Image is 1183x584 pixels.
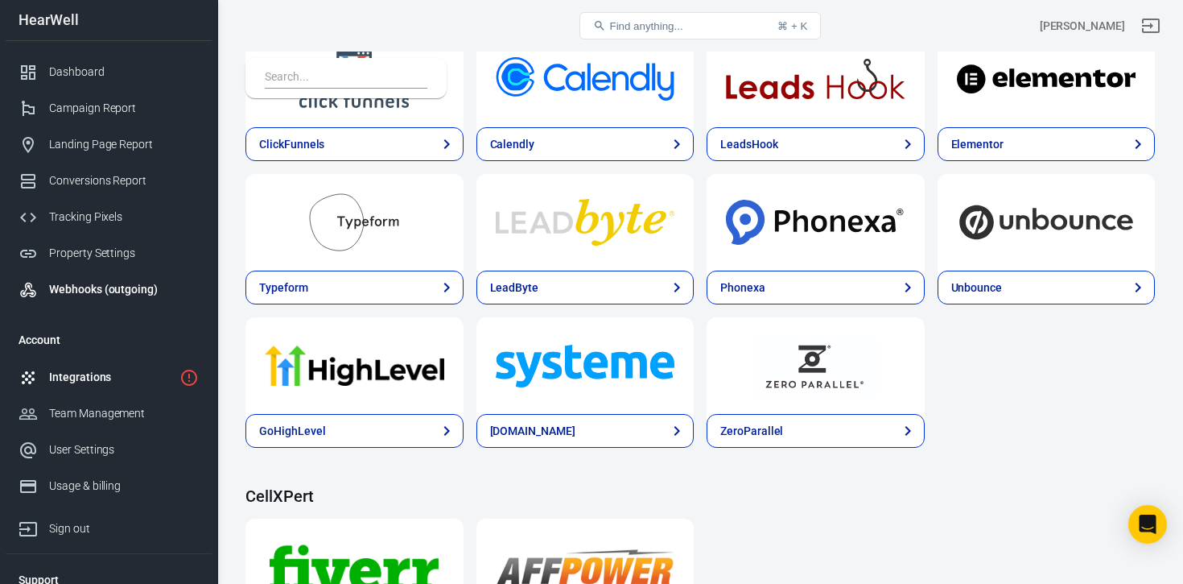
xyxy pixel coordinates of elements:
div: HearWell [6,13,212,27]
div: Webhooks (outgoing) [49,281,199,298]
a: ClickFunnels [245,127,464,161]
img: Typeform [265,193,444,251]
a: Unbounce [938,174,1156,271]
a: Conversions Report [6,163,212,199]
a: Dashboard [6,54,212,90]
div: Tracking Pixels [49,209,199,226]
a: Unbounce [938,271,1156,304]
a: Calendly [476,31,695,127]
div: Campaign Report [49,100,199,117]
div: Calendly [490,136,535,153]
a: Usage & billing [6,468,212,504]
a: Team Management [6,396,212,432]
a: Elementor [938,31,1156,127]
img: Calendly [496,50,675,108]
div: ⌘ + K [777,20,807,32]
input: Search... [265,68,421,89]
a: Integrations [6,359,212,396]
img: Unbounce [957,193,1136,251]
a: Webhooks (outgoing) [6,271,212,308]
div: Open Intercom Messenger [1128,505,1167,544]
a: LeadsHook [707,127,925,161]
div: LeadsHook [720,136,778,153]
img: LeadByte [496,193,675,251]
a: ZeroParallel [707,414,925,448]
div: ZeroParallel [720,423,783,440]
img: Systeme.io [496,337,675,395]
span: Find anything... [609,20,682,32]
img: Phonexa [726,193,905,251]
a: User Settings [6,432,212,468]
div: Elementor [951,136,1004,153]
div: User Settings [49,441,199,458]
div: Usage & billing [49,478,199,495]
div: Account id: BS7ZPrtF [1040,18,1125,35]
div: LeadByte [490,280,539,296]
a: LeadByte [476,271,695,304]
a: Calendly [476,127,695,161]
div: Landing Page Report [49,136,199,153]
a: Typeform [245,271,464,304]
img: GoHighLevel [265,337,444,395]
div: Typeform [259,280,308,296]
li: Account [6,321,212,359]
a: Elementor [938,127,1156,161]
div: Unbounce [951,280,1003,296]
div: Integrations [49,369,173,386]
a: Phonexa [707,174,925,271]
a: Property Settings [6,235,212,271]
a: Typeform [245,174,464,271]
img: LeadsHook [726,50,905,108]
div: GoHighLevel [259,423,325,440]
a: Phonexa [707,271,925,304]
div: Dashboard [49,64,199,81]
a: GoHighLevel [245,414,464,448]
a: Campaign Report [6,90,212,126]
div: ClickFunnels [259,136,324,153]
a: Tracking Pixels [6,199,212,235]
div: Team Management [49,405,199,422]
a: Sign out [1131,6,1170,45]
svg: 1 networks not verified yet [179,368,199,387]
img: ZeroParallel [726,337,905,395]
a: Sign out [6,504,212,547]
div: Property Settings [49,245,199,262]
button: Find anything...⌘ + K [579,12,821,39]
a: GoHighLevel [245,317,464,414]
a: [DOMAIN_NAME] [476,414,695,448]
a: ZeroParallel [707,317,925,414]
img: Elementor [957,50,1136,108]
div: Sign out [49,520,199,537]
a: LeadByte [476,174,695,271]
div: Conversions Report [49,172,199,189]
a: Landing Page Report [6,126,212,163]
div: Phonexa [720,280,765,296]
a: LeadsHook [707,31,925,127]
a: Systeme.io [476,317,695,414]
div: [DOMAIN_NAME] [490,423,575,440]
h4: CellXPert [245,487,1155,506]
